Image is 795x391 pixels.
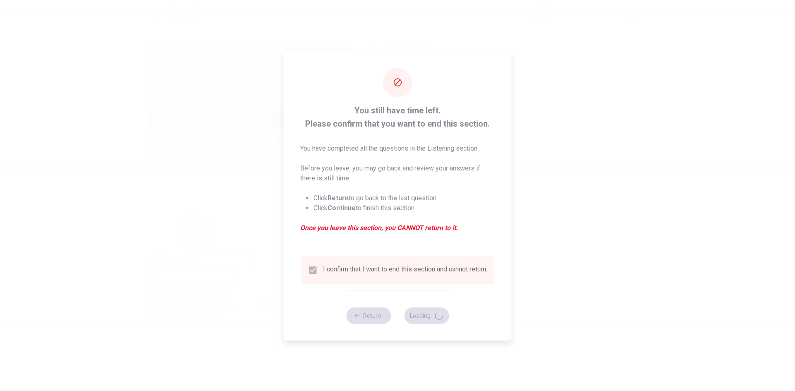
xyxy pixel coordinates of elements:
[300,104,495,130] span: You still have time left. Please confirm that you want to end this section.
[328,194,349,202] strong: Return
[404,307,449,324] button: Loading
[328,204,356,212] strong: Continue
[313,193,495,203] li: Click to go back to the last question
[346,307,391,324] button: Return
[313,203,495,213] li: Click to finish this section.
[300,163,495,183] p: Before you leave, you may go back and review your answers if there is still time.
[300,144,495,154] p: You have completed all the questions in the Listening section.
[300,223,495,233] em: Once you leave this section, you CANNOT return to it.
[323,265,487,275] div: I confirm that I want to end this section and cannot return.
